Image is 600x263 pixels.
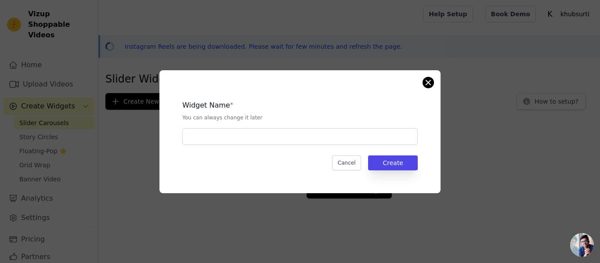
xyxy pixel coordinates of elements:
legend: Widget Name [182,100,230,111]
div: Open chat [570,233,594,257]
button: Create [368,155,418,170]
p: You can always change it later [182,114,418,121]
button: Cancel [332,155,361,170]
button: Close modal [423,77,434,88]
